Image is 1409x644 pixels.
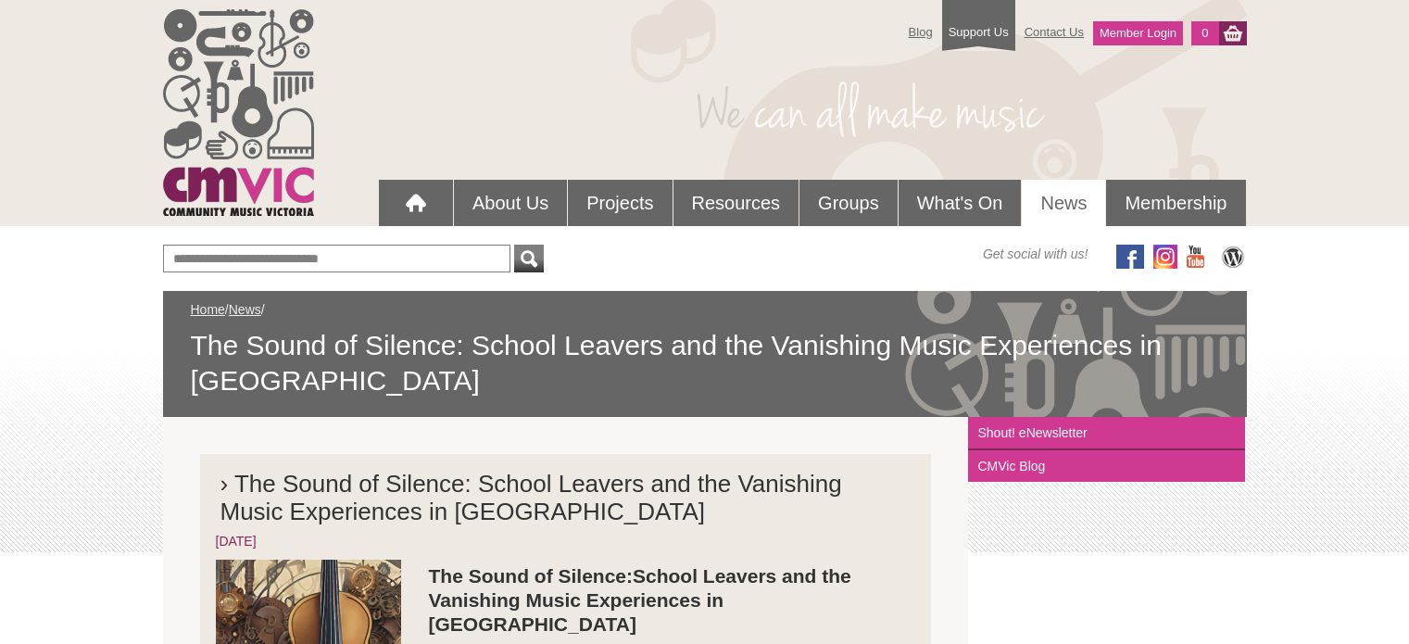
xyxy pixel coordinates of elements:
a: News [229,302,261,317]
img: cmvic_logo.png [163,9,314,216]
h2: › The Sound of Silence: School Leavers and the Vanishing Music Experiences in [GEOGRAPHIC_DATA] [216,470,916,532]
a: Groups [799,180,898,226]
div: / / [191,300,1219,398]
span: Get social with us! [983,245,1088,263]
a: News [1022,180,1105,226]
img: CMVic Blog [1219,245,1247,269]
a: Shout! eNewsletter [968,417,1245,450]
a: Membership [1106,180,1245,226]
a: CMVic Blog [968,450,1245,482]
img: icon-instagram.png [1153,245,1177,269]
a: Home [191,302,225,317]
a: What's On [899,180,1022,226]
a: 0 [1191,21,1218,45]
div: [DATE] [216,532,916,550]
a: Contact Us [1015,16,1093,48]
a: About Us [454,180,567,226]
span: The Sound of Silence: School Leavers and the Vanishing Music Experiences in [GEOGRAPHIC_DATA] [191,328,1219,398]
a: Projects [568,180,672,226]
h3: School Leavers and the Vanishing Music Experiences in [GEOGRAPHIC_DATA] [216,564,916,637]
a: Blog [899,16,942,48]
a: Member Login [1093,21,1183,45]
a: Resources [673,180,799,226]
strong: The Sound of Silence: [429,565,634,587]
